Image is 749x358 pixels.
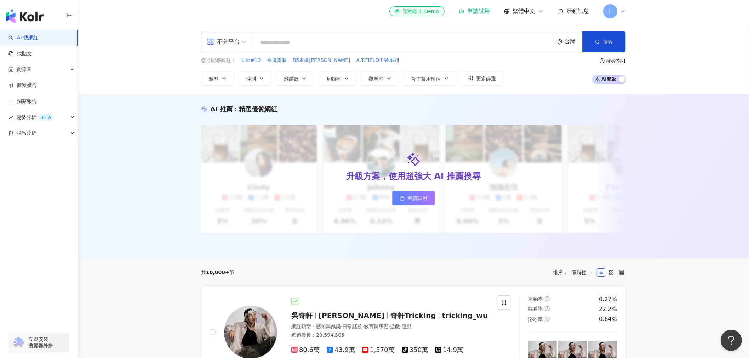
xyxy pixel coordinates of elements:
span: rise [8,115,13,120]
button: B5畫板[PERSON_NAME] [292,57,351,64]
span: 觀看率 [368,76,383,82]
span: 搜尋 [603,39,613,45]
div: 0.64% [599,315,617,323]
span: 350萬 [402,346,428,354]
img: logo [6,9,44,23]
span: appstore [207,38,214,45]
div: 搜尋指引 [606,58,626,64]
button: 類型 [201,71,234,86]
span: 您可能感興趣： [201,57,236,64]
span: L [609,7,612,15]
span: 活動訊息 [566,8,589,15]
span: 互動率 [326,76,341,82]
a: 商案媒合 [8,82,37,89]
span: 吳奇軒 [291,311,313,320]
div: 22.2% [599,305,617,313]
span: A.T.FIELD工裝系列 [356,57,399,64]
span: 資源庫 [16,62,31,77]
span: · [389,324,390,329]
span: Life#19 [241,57,261,64]
div: 排序： [553,267,597,278]
a: 申請試用 [459,8,490,15]
button: 金鬼露臉 [267,57,287,64]
span: 觀看率 [528,306,543,312]
span: 性別 [246,76,256,82]
span: 日常話題 [342,324,362,329]
span: question-circle [545,317,550,322]
span: 申請試用 [407,195,427,201]
img: chrome extension [11,337,25,348]
span: question-circle [600,58,605,63]
span: 43.9萬 [327,346,355,354]
span: · [362,324,364,329]
button: 觀看率 [361,71,399,86]
span: 漲粉率 [528,316,543,322]
span: 10,000+ [206,270,229,275]
span: 類型 [208,76,218,82]
div: 升級方案，使用超強大 AI 推薦搜尋 [346,171,481,183]
span: · [341,324,342,329]
div: 共 筆 [201,270,234,275]
div: 預約線上 Demo [395,8,439,15]
a: 找貼文 [8,50,32,57]
a: 預約線上 Demo [389,6,445,16]
button: 性別 [239,71,272,86]
button: 追蹤數 [276,71,314,86]
div: 網紅類型 ： [291,323,488,330]
div: 不分平台 [207,36,240,47]
a: 申請試用 [392,191,435,205]
span: 關聯性 [572,267,593,278]
button: 合作費用預估 [404,71,457,86]
div: 0.27% [599,295,617,303]
span: 趨勢分析 [16,109,54,125]
span: 追蹤數 [284,76,298,82]
span: 合作費用預估 [411,76,441,82]
span: question-circle [545,296,550,301]
a: searchAI 找網紅 [8,34,38,41]
span: question-circle [545,306,550,311]
span: 互動率 [528,296,543,302]
span: 藝術與娛樂 [316,324,341,329]
a: 洞察報告 [8,98,37,105]
span: 運動 [402,324,412,329]
iframe: Help Scout Beacon - Open [721,330,742,351]
span: 更多篩選 [476,76,496,81]
button: 更多篩選 [461,71,503,86]
div: 總追蹤數 ： 20,594,505 [291,332,488,339]
span: 教育與學習 [364,324,389,329]
span: environment [557,39,562,45]
span: 奇軒Tricking [390,311,436,320]
button: Life#19 [241,57,261,64]
span: · [400,324,401,329]
span: 立即安裝 瀏覽器外掛 [28,336,53,349]
a: chrome extension立即安裝 瀏覽器外掛 [9,333,69,352]
span: 遊戲 [390,324,400,329]
span: tricking_wu [442,311,488,320]
span: [PERSON_NAME] [319,311,384,320]
span: 1,570萬 [362,346,395,354]
span: 競品分析 [16,125,36,141]
span: 80.6萬 [291,346,320,354]
button: 互動率 [319,71,357,86]
div: BETA [38,114,54,121]
button: 搜尋 [582,31,625,52]
span: 14.9萬 [435,346,463,354]
div: AI 推薦 ： [210,105,277,114]
button: A.T.FIELD工裝系列 [356,57,400,64]
div: 台灣 [565,39,582,45]
span: 精選優質網紅 [239,105,277,113]
span: 繁體中文 [513,7,535,15]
